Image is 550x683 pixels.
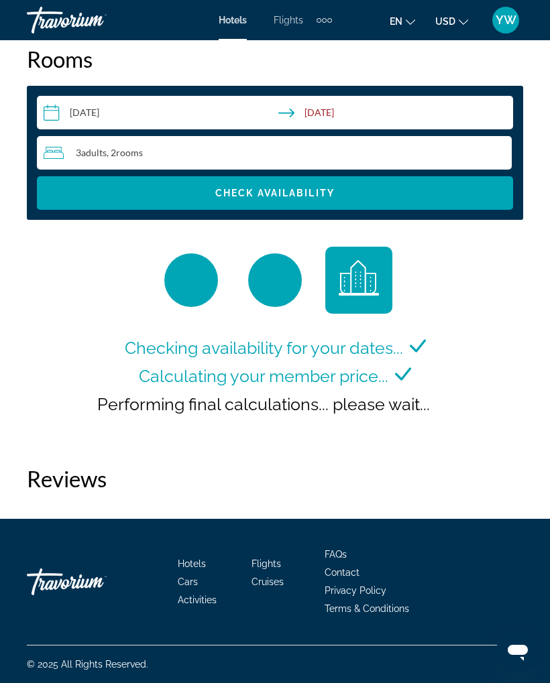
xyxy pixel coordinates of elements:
span: Check Availability [215,188,335,198]
span: Performing final calculations... please wait... [97,394,430,414]
h2: Reviews [27,465,523,492]
a: Travorium [27,562,161,602]
span: © 2025 All Rights Reserved. [27,659,148,670]
button: Change currency [435,11,468,31]
div: Search widget [37,96,513,210]
a: Terms & Conditions [325,603,409,614]
a: Flights [252,558,281,569]
a: Contact [325,567,360,578]
span: Adults [81,147,107,158]
a: Cruises [252,576,284,587]
a: Flights [274,15,303,25]
span: YW [496,13,516,27]
span: 3 [76,147,107,158]
a: Hotels [178,558,206,569]
span: , 2 [107,147,143,158]
button: User Menu [488,6,523,34]
a: Activities [178,595,217,605]
span: en [390,16,402,27]
h2: Rooms [27,46,523,72]
button: Change language [390,11,415,31]
a: Hotels [219,15,247,25]
button: Travelers: 3 adults, 0 children [37,136,513,170]
span: Calculating your member price... [139,366,388,386]
button: Extra navigation items [317,9,332,31]
span: rooms [116,147,143,158]
a: Travorium [27,3,161,38]
iframe: Button to launch messaging window [496,629,539,672]
button: Check Availability [37,176,513,210]
span: Checking availability for your dates... [125,338,403,358]
a: FAQs [325,549,347,560]
a: Privacy Policy [325,585,386,596]
button: Check-in date: Sep 24, 2025 Check-out date: Sep 26, 2025 [37,96,513,129]
span: USD [435,16,455,27]
a: Cars [178,576,198,587]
